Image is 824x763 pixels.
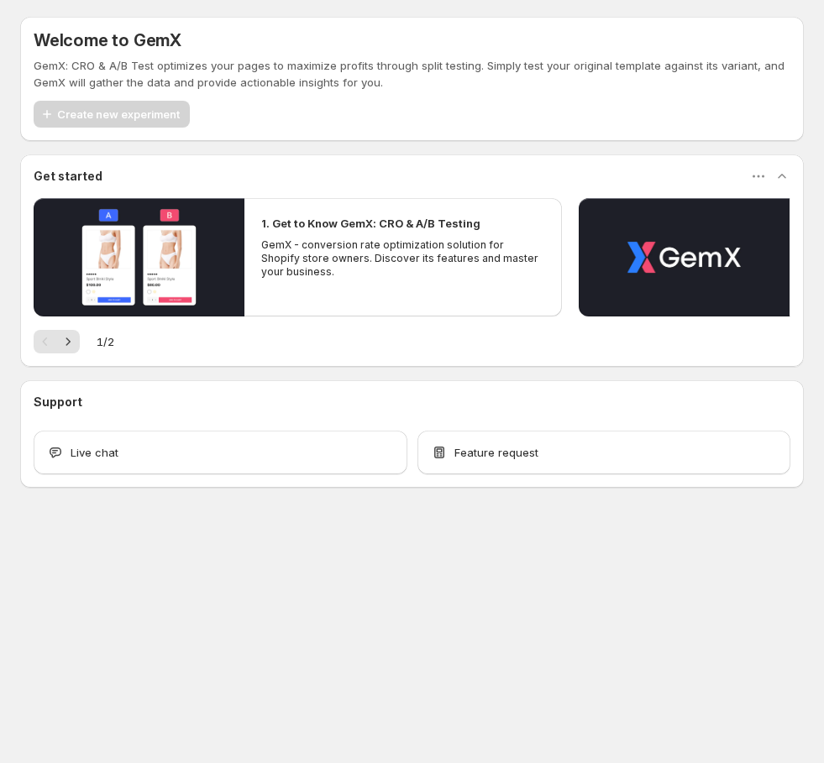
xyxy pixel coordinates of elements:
span: Feature request [454,444,538,461]
button: Play video [579,198,790,316]
h5: Welcome to GemX [34,30,790,50]
h3: Get started [34,168,102,185]
span: Live chat [71,444,118,461]
button: Play video [34,198,244,316]
h2: 1. Get to Know GemX: CRO & A/B Testing [261,215,480,232]
nav: Pagination [34,330,80,353]
button: Next [56,330,80,353]
p: GemX - conversion rate optimization solution for Shopify store owners. Discover its features and ... [261,238,544,279]
p: GemX: CRO & A/B Test optimizes your pages to maximize profits through split testing. Simply test ... [34,57,790,91]
h3: Support [34,394,82,410]
span: 1 / 2 [97,333,114,350]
